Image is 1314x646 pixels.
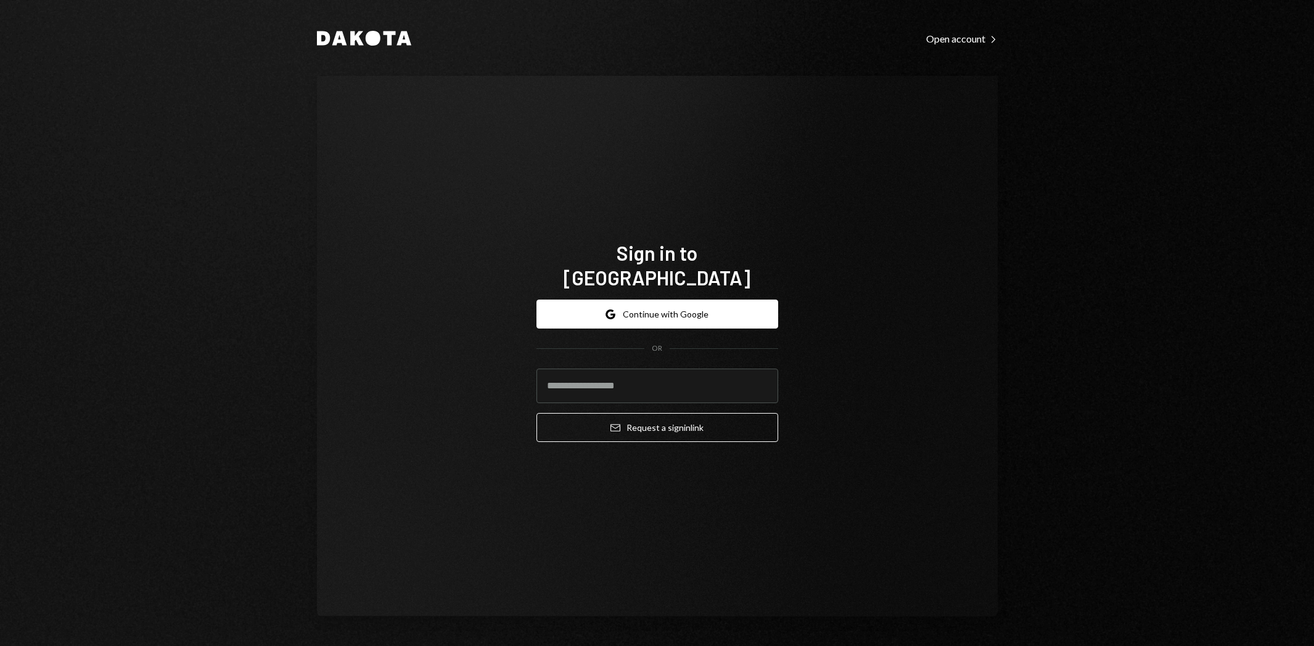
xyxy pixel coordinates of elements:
div: Open account [926,33,998,45]
button: Continue with Google [536,300,778,329]
div: OR [652,343,662,354]
h1: Sign in to [GEOGRAPHIC_DATA] [536,240,778,290]
a: Open account [926,31,998,45]
button: Request a signinlink [536,413,778,442]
